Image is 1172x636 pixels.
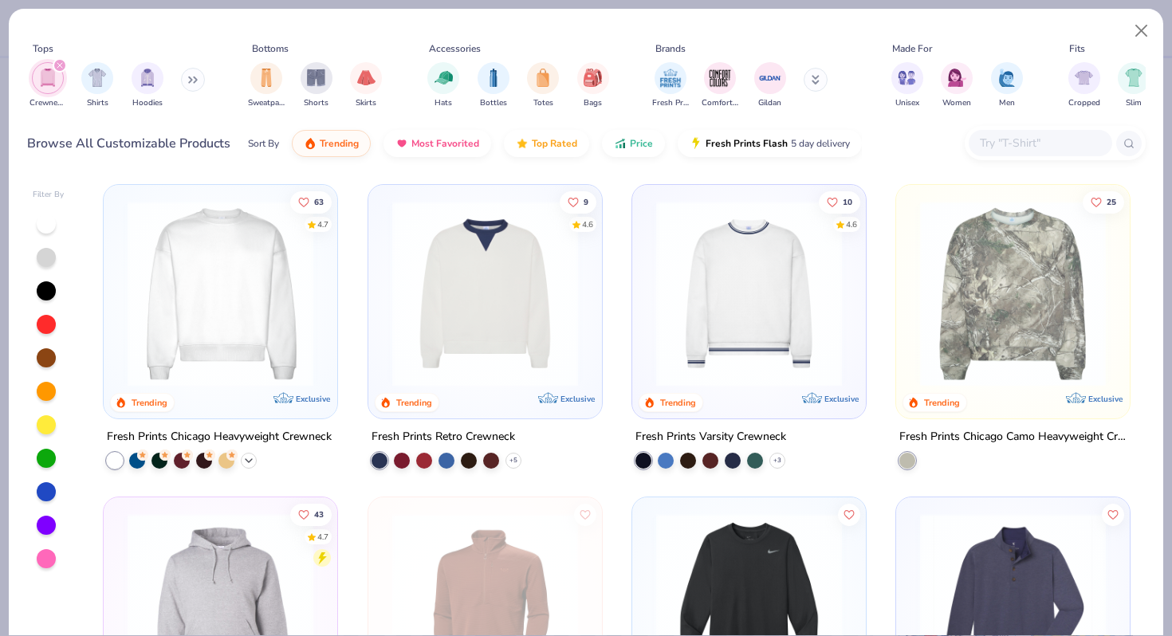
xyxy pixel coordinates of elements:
button: filter button [350,62,382,109]
div: filter for Fresh Prints [652,62,689,109]
span: Slim [1126,97,1142,109]
span: Price [630,137,653,150]
img: Hats Image [435,69,453,87]
button: Price [602,130,665,157]
span: Totes [533,97,553,109]
img: trending.gif [304,137,317,150]
div: filter for Skirts [350,62,382,109]
button: Like [290,190,332,213]
span: Fresh Prints Flash [706,137,788,150]
input: Try "T-Shirt" [978,134,1101,152]
span: Bags [584,97,602,109]
div: filter for Gildan [754,62,786,109]
button: filter button [132,62,163,109]
img: Comfort Colors Image [708,66,732,90]
span: 25 [1107,198,1116,206]
button: filter button [754,62,786,109]
button: filter button [248,62,285,109]
img: Slim Image [1125,69,1143,87]
div: Fresh Prints Varsity Crewneck [635,427,786,447]
button: Like [819,190,860,213]
img: Women Image [948,69,966,87]
span: 10 [843,198,852,206]
span: Hoodies [132,97,163,109]
img: Shorts Image [307,69,325,87]
span: Cropped [1068,97,1100,109]
button: Like [1102,504,1124,526]
button: filter button [652,62,689,109]
span: Top Rated [532,137,577,150]
span: Comfort Colors [702,97,738,109]
span: 9 [583,198,588,206]
div: Fresh Prints Chicago Camo Heavyweight Crewneck [899,427,1127,447]
button: filter button [478,62,509,109]
div: filter for Hats [427,62,459,109]
div: filter for Women [941,62,973,109]
div: Tops [33,41,53,56]
span: Exclusive [297,394,331,404]
img: 4d4398e1-a86f-4e3e-85fd-b9623566810e [648,201,850,387]
img: Bottles Image [485,69,502,87]
span: Exclusive [560,394,595,404]
span: Women [942,97,971,109]
span: Hats [435,97,452,109]
div: filter for Bottles [478,62,509,109]
div: 4.7 [317,218,328,230]
span: Gildan [758,97,781,109]
span: Sweatpants [248,97,285,109]
button: filter button [577,62,609,109]
span: Shorts [304,97,328,109]
button: filter button [1118,62,1150,109]
span: Shirts [87,97,108,109]
div: Brands [655,41,686,56]
span: + 3 [773,456,781,465]
img: Cropped Image [1075,69,1093,87]
div: filter for Bags [577,62,609,109]
img: Bags Image [584,69,601,87]
span: 5 day delivery [791,135,850,153]
span: Exclusive [824,394,859,404]
button: Like [1083,190,1124,213]
div: filter for Unisex [891,62,923,109]
img: Men Image [998,69,1016,87]
div: 4.6 [846,218,857,230]
div: 4.7 [317,532,328,544]
div: Browse All Customizable Products [27,134,230,153]
img: most_fav.gif [395,137,408,150]
span: Skirts [356,97,376,109]
span: Fresh Prints [652,97,689,109]
div: Fits [1069,41,1085,56]
div: filter for Shirts [81,62,113,109]
img: 1358499d-a160-429c-9f1e-ad7a3dc244c9 [120,201,321,387]
img: flash.gif [690,137,702,150]
button: filter button [991,62,1023,109]
button: Most Favorited [383,130,491,157]
button: Like [290,504,332,526]
img: Sweatpants Image [258,69,275,87]
div: filter for Crewnecks [29,62,66,109]
img: Fresh Prints Image [659,66,682,90]
span: Crewnecks [29,97,66,109]
div: 4.6 [581,218,592,230]
button: filter button [301,62,332,109]
img: Crewnecks Image [39,69,57,87]
div: filter for Men [991,62,1023,109]
button: Fresh Prints Flash5 day delivery [678,130,862,157]
span: 43 [314,511,324,519]
button: Top Rated [504,130,589,157]
button: filter button [527,62,559,109]
div: filter for Comfort Colors [702,62,738,109]
button: filter button [941,62,973,109]
div: Fresh Prints Chicago Heavyweight Crewneck [107,427,332,447]
button: Close [1127,16,1157,46]
div: filter for Sweatpants [248,62,285,109]
button: filter button [702,62,738,109]
img: d9105e28-ed75-4fdd-addc-8b592ef863ea [912,201,1114,387]
button: filter button [29,62,66,109]
button: Like [573,504,596,526]
img: 230d1666-f904-4a08-b6b8-0d22bf50156f [586,201,788,387]
img: Hoodies Image [139,69,156,87]
button: filter button [891,62,923,109]
div: Fresh Prints Retro Crewneck [372,427,515,447]
span: Men [999,97,1015,109]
